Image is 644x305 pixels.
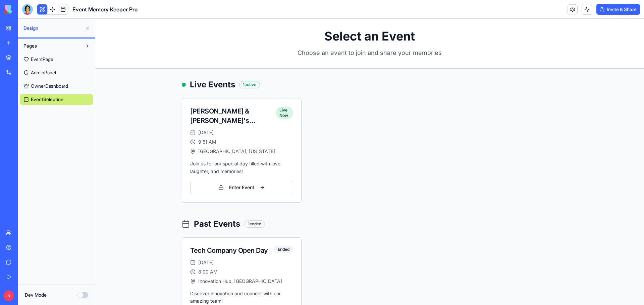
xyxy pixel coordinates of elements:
[20,81,93,91] a: OwnerDashboard
[95,271,198,287] p: Discover innovation and connect with our amazing team!
[25,292,47,298] label: Dev Mode
[95,61,140,71] h2: Live Events
[20,67,93,78] a: AdminPanel
[95,162,198,175] button: Enter Event
[20,94,93,105] a: EventSelection
[95,88,180,106] div: [PERSON_NAME] & [PERSON_NAME]'s Wedding
[179,227,198,234] div: Ended
[87,29,462,39] p: Choose an event to join and share your memories
[5,5,46,14] img: logo
[144,62,165,70] div: 1 active
[149,202,170,209] div: 1 ended
[103,120,121,127] span: 9:51 AM
[20,54,93,65] a: EventPage
[180,88,198,100] div: Live Now
[23,43,37,49] span: Pages
[103,250,122,256] span: 8:00 AM
[72,5,138,13] span: Event Memory Keeper Pro
[103,110,118,117] span: [DATE]
[87,11,462,24] h1: Select an Event
[596,4,640,15] button: Invite & Share
[103,129,180,136] span: [GEOGRAPHIC_DATA], [US_STATE]
[95,227,173,236] div: Tech Company Open Day
[31,56,53,63] span: EventPage
[95,141,198,157] p: Join us for our special day filled with love, laughter, and memories!
[99,200,145,211] h2: Past Events
[23,25,82,31] span: Design
[31,83,68,89] span: OwnerDashboard
[103,259,187,266] span: Innovation Hub, [GEOGRAPHIC_DATA]
[20,41,82,51] button: Pages
[31,96,63,103] span: EventSelection
[103,240,118,247] span: [DATE]
[3,290,14,301] span: N
[31,69,56,76] span: AdminPanel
